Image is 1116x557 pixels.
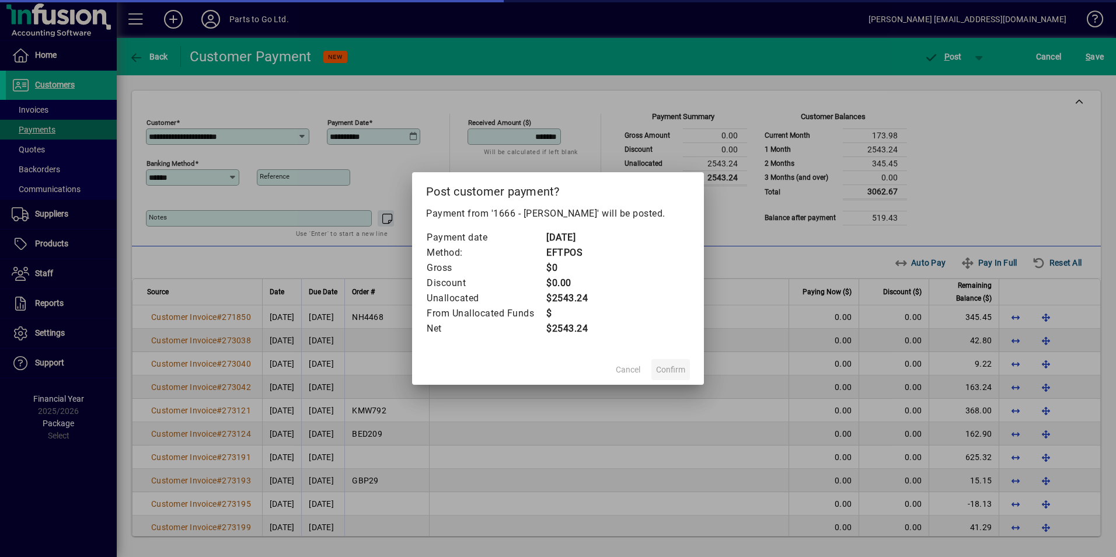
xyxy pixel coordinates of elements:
[426,260,546,276] td: Gross
[426,245,546,260] td: Method:
[546,291,592,306] td: $2543.24
[546,321,592,336] td: $2543.24
[426,207,690,221] p: Payment from '1666 - [PERSON_NAME]' will be posted.
[546,230,592,245] td: [DATE]
[546,306,592,321] td: $
[426,276,546,291] td: Discount
[412,172,704,206] h2: Post customer payment?
[426,291,546,306] td: Unallocated
[426,230,546,245] td: Payment date
[426,321,546,336] td: Net
[546,260,592,276] td: $0
[546,245,592,260] td: EFTPOS
[426,306,546,321] td: From Unallocated Funds
[546,276,592,291] td: $0.00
